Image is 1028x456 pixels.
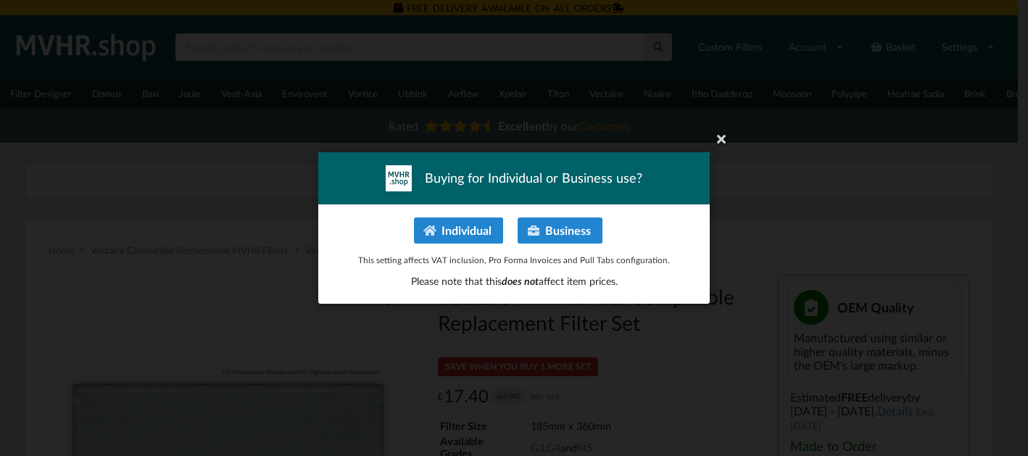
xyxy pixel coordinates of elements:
span: Buying for Individual or Business use? [425,169,642,187]
p: Please note that this affect item prices. [333,274,695,289]
span: does not [502,275,539,287]
button: Business [518,217,602,244]
p: This setting affects VAT inclusion, Pro Forma Invoices and Pull Tabs configuration. [333,254,695,266]
img: mvhr-inverted.png [386,165,412,191]
button: Individual [414,217,503,244]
